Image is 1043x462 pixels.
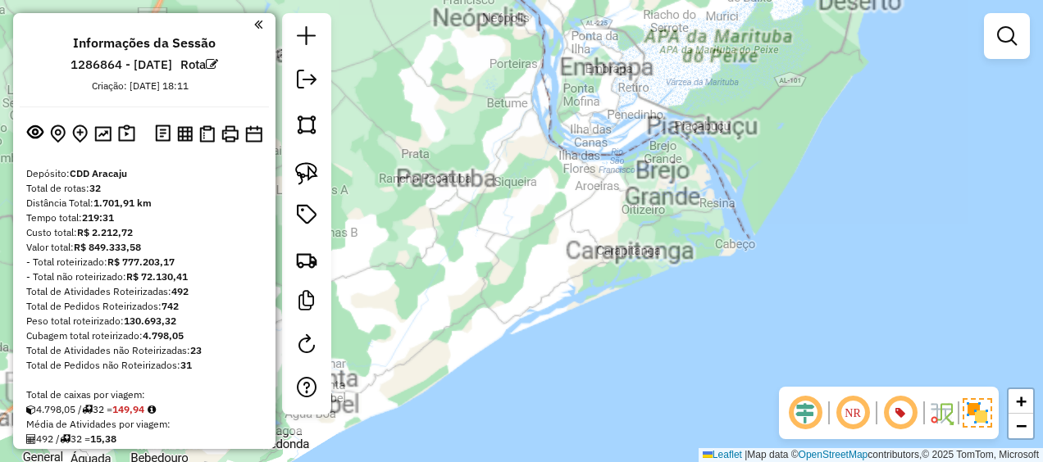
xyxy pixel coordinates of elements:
[290,63,323,100] a: Exportar sessão
[242,122,266,146] button: Disponibilidade de veículos
[26,432,262,446] div: 492 / 32 =
[290,20,323,57] a: Nova sessão e pesquisa
[26,240,262,255] div: Valor total:
[881,393,920,433] span: Exibir número da rota
[93,197,152,209] strong: 1.701,91 km
[289,242,325,278] a: Criar rota
[1009,414,1033,438] a: Zoom out
[26,434,36,444] i: Total de Atividades
[26,447,139,460] span: Ocupação média da frota:
[124,315,176,327] strong: 130.693,32
[295,113,318,136] img: Selecionar atividades - polígono
[82,211,114,224] strong: 219:31
[26,166,262,181] div: Depósito:
[190,344,202,356] strong: 23
[206,58,218,70] em: Alterar nome da sessão
[26,343,262,358] div: Total de Atividades não Roteirizadas:
[71,57,172,72] h6: 1286864 - [DATE]
[26,255,262,269] div: - Total roteirizado:
[196,122,218,146] button: Visualizar Romaneio
[143,329,184,342] strong: 4.798,05
[73,35,216,51] h4: Informações da Sessão
[26,284,262,299] div: Total de Atividades Roteirizadas:
[74,241,141,253] strong: R$ 849.333,58
[26,314,262,328] div: Peso total roteirizado:
[26,181,262,196] div: Total de rotas:
[90,433,116,445] strong: 15,38
[180,57,218,72] h6: Rota
[254,15,262,34] a: Clique aqui para minimizar o painel
[174,122,196,144] button: Visualizar relatório de Roteirização
[290,328,323,365] a: Reroteirizar Sessão
[180,359,192,371] strong: 31
[162,300,179,312] strong: 742
[26,405,36,414] i: Cubagem total roteirizado
[991,20,1023,52] a: Exibir filtros
[699,448,1043,462] div: Map data © contributors,© 2025 TomTom, Microsoft
[26,211,262,225] div: Tempo total:
[26,196,262,211] div: Distância Total:
[26,328,262,343] div: Cubagem total roteirizado:
[745,449,747,460] span: |
[295,248,318,271] img: Criar rota
[1016,391,1027,411] span: +
[1009,389,1033,414] a: Zoom in
[26,402,262,417] div: 4.798,05 / 32 =
[26,225,262,240] div: Custo total:
[89,182,101,194] strong: 32
[47,121,69,147] button: Centralizar mapa no depósito ou ponto de apoio
[786,393,825,433] span: Ocultar deslocamento
[107,256,175,268] strong: R$ 777.203,17
[115,121,139,147] button: Painel de Sugestão
[143,447,179,460] strong: 80,37%
[148,405,156,414] i: Meta Caixas/viagem: 170,46 Diferença: -20,52
[85,79,195,93] div: Criação: [DATE] 18:11
[70,167,127,179] strong: CDD Aracaju
[69,121,91,147] button: Adicionar Atividades
[218,122,242,146] button: Imprimir Rotas
[152,121,174,147] button: Logs desbloquear sessão
[77,226,133,238] strong: R$ 2.212,72
[26,387,262,402] div: Total de caixas por viagem:
[295,162,318,185] img: Selecionar atividades - laço
[171,285,189,297] strong: 492
[290,284,323,321] a: Criar modelo
[963,398,992,428] img: Exibir/Ocultar setores
[26,299,262,314] div: Total de Pedidos Roteirizados:
[91,122,115,144] button: Otimizar todas as rotas
[928,400,954,426] img: Fluxo de ruas
[833,393,872,433] span: Ocultar NR
[112,403,144,415] strong: 149,94
[26,269,262,284] div: - Total não roteirizado:
[24,120,47,147] button: Exibir sessão original
[703,449,742,460] a: Leaflet
[26,358,262,373] div: Total de Pedidos não Roteirizados:
[82,405,93,414] i: Total de rotas
[290,198,323,235] a: Vincular Rótulos
[60,434,71,444] i: Total de rotas
[799,449,868,460] a: OpenStreetMap
[26,417,262,432] div: Média de Atividades por viagem:
[126,270,188,283] strong: R$ 72.130,41
[1016,415,1027,436] span: −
